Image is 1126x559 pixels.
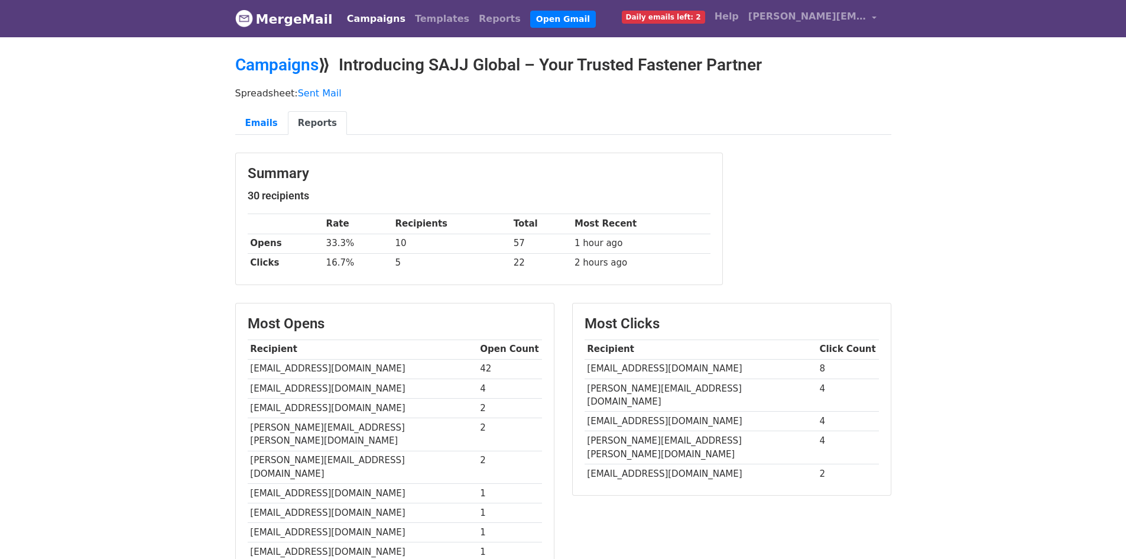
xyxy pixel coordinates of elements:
td: 42 [478,359,542,379]
td: 1 hour ago [572,234,710,253]
td: [EMAIL_ADDRESS][DOMAIN_NAME] [248,484,478,503]
a: Reports [288,111,347,135]
img: MergeMail logo [235,9,253,27]
td: [EMAIL_ADDRESS][DOMAIN_NAME] [248,398,478,418]
td: 4 [478,379,542,398]
th: Most Recent [572,214,710,234]
a: Sent Mail [298,88,342,99]
td: 1 [478,484,542,503]
th: Recipients [392,214,511,234]
a: MergeMail [235,7,333,31]
a: Reports [474,7,525,31]
td: 5 [392,253,511,273]
th: Total [511,214,572,234]
a: Campaigns [342,7,410,31]
td: [EMAIL_ADDRESS][DOMAIN_NAME] [585,412,817,431]
td: 57 [511,234,572,253]
h3: Most Opens [248,315,542,332]
td: [PERSON_NAME][EMAIL_ADDRESS][PERSON_NAME][DOMAIN_NAME] [248,418,478,451]
td: 33.3% [323,234,392,253]
td: [EMAIL_ADDRESS][DOMAIN_NAME] [248,503,478,523]
a: [PERSON_NAME][EMAIL_ADDRESS][DOMAIN_NAME] [744,5,882,33]
td: 4 [817,431,879,464]
h2: ⟫ Introducing SAJJ Global – Your Trusted Fastener Partner [235,55,891,75]
h5: 30 recipients [248,189,710,202]
th: Recipient [585,340,817,359]
td: 2 [478,418,542,451]
h3: Most Clicks [585,315,879,332]
td: 16.7% [323,253,392,273]
th: Opens [248,234,323,253]
a: Templates [410,7,474,31]
span: Daily emails left: 2 [622,11,705,24]
td: [PERSON_NAME][EMAIL_ADDRESS][DOMAIN_NAME] [585,379,817,412]
td: [EMAIL_ADDRESS][DOMAIN_NAME] [585,464,817,484]
td: [EMAIL_ADDRESS][DOMAIN_NAME] [585,359,817,379]
p: Spreadsheet: [235,87,891,99]
td: 2 hours ago [572,253,710,273]
td: 1 [478,503,542,523]
td: 2 [817,464,879,484]
td: 1 [478,523,542,542]
td: [EMAIL_ADDRESS][DOMAIN_NAME] [248,379,478,398]
a: Campaigns [235,55,319,75]
td: 8 [817,359,879,379]
a: Open Gmail [530,11,596,28]
td: [PERSON_NAME][EMAIL_ADDRESS][DOMAIN_NAME] [248,451,478,484]
h3: Summary [248,165,710,182]
td: 4 [817,412,879,431]
span: [PERSON_NAME][EMAIL_ADDRESS][DOMAIN_NAME] [748,9,867,24]
td: 4 [817,379,879,412]
th: Clicks [248,253,323,273]
td: 2 [478,398,542,418]
td: 2 [478,451,542,484]
th: Rate [323,214,392,234]
th: Click Count [817,340,879,359]
td: [PERSON_NAME][EMAIL_ADDRESS][PERSON_NAME][DOMAIN_NAME] [585,431,817,464]
td: 10 [392,234,511,253]
a: Help [710,5,744,28]
a: Daily emails left: 2 [617,5,710,28]
td: 22 [511,253,572,273]
th: Recipient [248,340,478,359]
td: [EMAIL_ADDRESS][DOMAIN_NAME] [248,523,478,542]
td: [EMAIL_ADDRESS][DOMAIN_NAME] [248,359,478,379]
th: Open Count [478,340,542,359]
a: Emails [235,111,288,135]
